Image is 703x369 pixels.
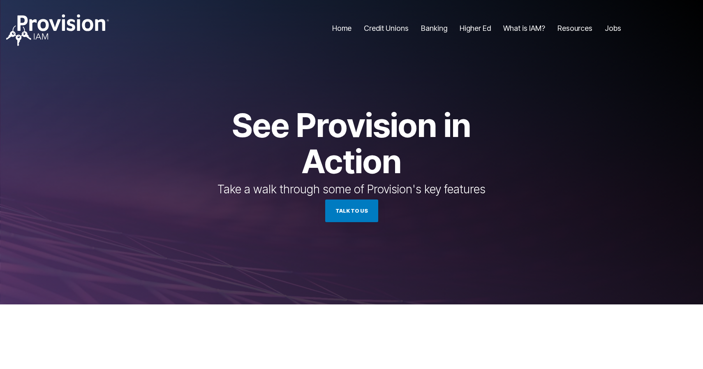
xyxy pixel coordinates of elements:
[364,21,409,35] a: Credit Unions
[183,183,520,196] h4: Take a walk through some of Provision's key features
[332,21,351,35] a: Home
[421,21,447,35] a: Banking
[503,21,545,35] a: What is IAM?
[325,200,378,222] a: Talk to Us
[326,15,627,42] nav: menu
[6,14,109,46] img: ProvisionIAM-Logo-White
[557,21,592,35] a: Resources
[183,107,520,179] h1: See Provision in Action
[605,21,621,35] a: Jobs
[460,21,491,35] a: Higher Ed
